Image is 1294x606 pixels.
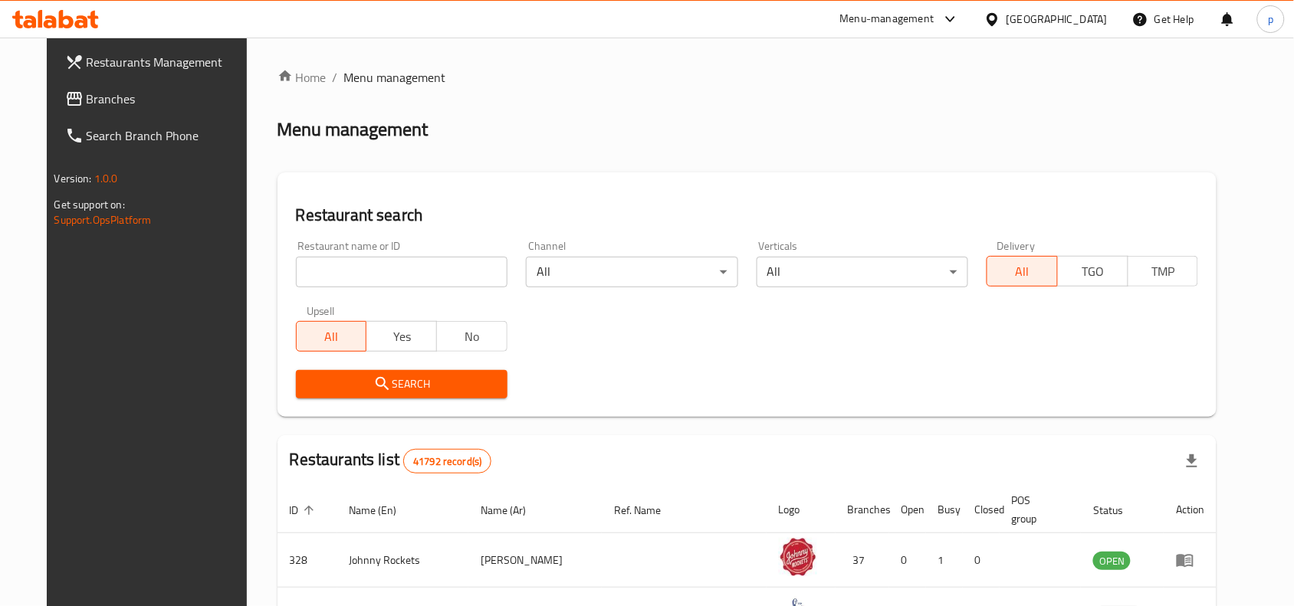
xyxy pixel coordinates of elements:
[614,501,681,519] span: Ref. Name
[87,90,251,108] span: Branches
[987,256,1058,287] button: All
[1268,11,1273,28] span: p
[333,68,338,87] li: /
[1007,11,1108,28] div: [GEOGRAPHIC_DATA]
[757,257,968,287] div: All
[836,486,889,533] th: Branches
[54,169,92,188] span: Version:
[926,533,963,588] td: 1
[278,117,429,142] h2: Menu management
[403,449,491,473] div: Total records count
[963,486,1000,533] th: Closed
[296,257,507,287] input: Search for restaurant name or ID..
[53,117,263,154] a: Search Branch Phone
[1093,501,1143,519] span: Status
[993,260,1052,283] span: All
[350,501,417,519] span: Name (En)
[526,257,737,287] div: All
[94,169,118,188] span: 1.0.0
[1093,552,1131,570] span: OPEN
[373,326,431,348] span: Yes
[54,210,152,230] a: Support.OpsPlatform
[308,375,495,394] span: Search
[889,486,926,533] th: Open
[779,538,817,576] img: Johnny Rockets
[1093,552,1131,570] div: OPEN
[290,448,492,473] h2: Restaurants list
[436,321,507,352] button: No
[296,370,507,398] button: Search
[767,486,836,533] th: Logo
[926,486,963,533] th: Busy
[366,321,437,352] button: Yes
[1012,491,1063,528] span: POS group
[443,326,501,348] span: No
[1135,260,1193,283] span: TMP
[889,533,926,588] td: 0
[87,126,251,145] span: Search Branch Phone
[1064,260,1122,283] span: TGO
[468,533,602,588] td: [PERSON_NAME]
[278,533,337,588] td: 328
[481,501,546,519] span: Name (Ar)
[1176,551,1204,569] div: Menu
[303,326,361,348] span: All
[87,53,251,71] span: Restaurants Management
[1128,256,1199,287] button: TMP
[290,501,319,519] span: ID
[840,10,934,28] div: Menu-management
[53,44,263,80] a: Restaurants Management
[278,68,327,87] a: Home
[54,195,125,215] span: Get support on:
[404,454,491,469] span: 41792 record(s)
[53,80,263,117] a: Branches
[296,204,1199,227] h2: Restaurant search
[337,533,469,588] td: Johnny Rockets
[296,321,367,352] button: All
[836,533,889,588] td: 37
[997,241,1036,251] label: Delivery
[1164,486,1217,533] th: Action
[344,68,446,87] span: Menu management
[278,68,1217,87] nav: breadcrumb
[1174,443,1210,480] div: Export file
[963,533,1000,588] td: 0
[307,306,335,316] label: Upsell
[1057,256,1128,287] button: TGO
